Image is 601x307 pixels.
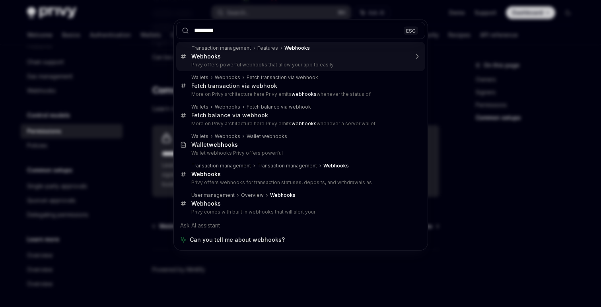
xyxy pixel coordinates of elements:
p: More on Privy architecture here Privy emits whenever a server wallet [191,120,408,127]
b: webhooks [209,141,238,148]
p: Privy offers powerful webhooks that allow your app to easily [191,62,408,68]
div: Wallet [191,141,238,148]
div: User management [191,192,235,198]
b: Webhooks [191,171,221,177]
div: Ask AI assistant [176,218,425,233]
div: Wallets [191,104,208,110]
span: Can you tell me about webhooks? [190,236,285,244]
b: webhooks [292,120,317,126]
div: Wallets [191,74,208,81]
div: Webhooks [215,104,240,110]
b: Webhooks [191,53,221,60]
p: Privy comes with built in webhooks that will alert your [191,209,408,215]
b: Webhooks [270,192,296,198]
div: ESC [404,26,418,35]
div: Features [257,45,278,51]
div: Fetch transaction via webhook [191,82,277,89]
p: More on Privy architecture here Privy emits whenever the status of [191,91,408,97]
b: Webhooks [191,200,221,207]
p: Wallet webhooks Privy offers powerful [191,150,408,156]
p: Privy offers webhooks for transaction statuses, deposits, and withdrawals as [191,179,408,186]
div: Fetch transaction via webhook [247,74,318,81]
b: Webhooks [284,45,310,51]
div: Fetch balance via webhook [247,104,311,110]
div: Transaction management [191,45,251,51]
div: Transaction management [257,163,317,169]
div: Wallet webhooks [247,133,287,140]
div: Transaction management [191,163,251,169]
div: Wallets [191,133,208,140]
b: Webhooks [323,163,349,169]
div: Webhooks [215,74,240,81]
b: webhooks [292,91,317,97]
div: Fetch balance via webhook [191,112,268,119]
div: Overview [241,192,264,198]
div: Webhooks [215,133,240,140]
